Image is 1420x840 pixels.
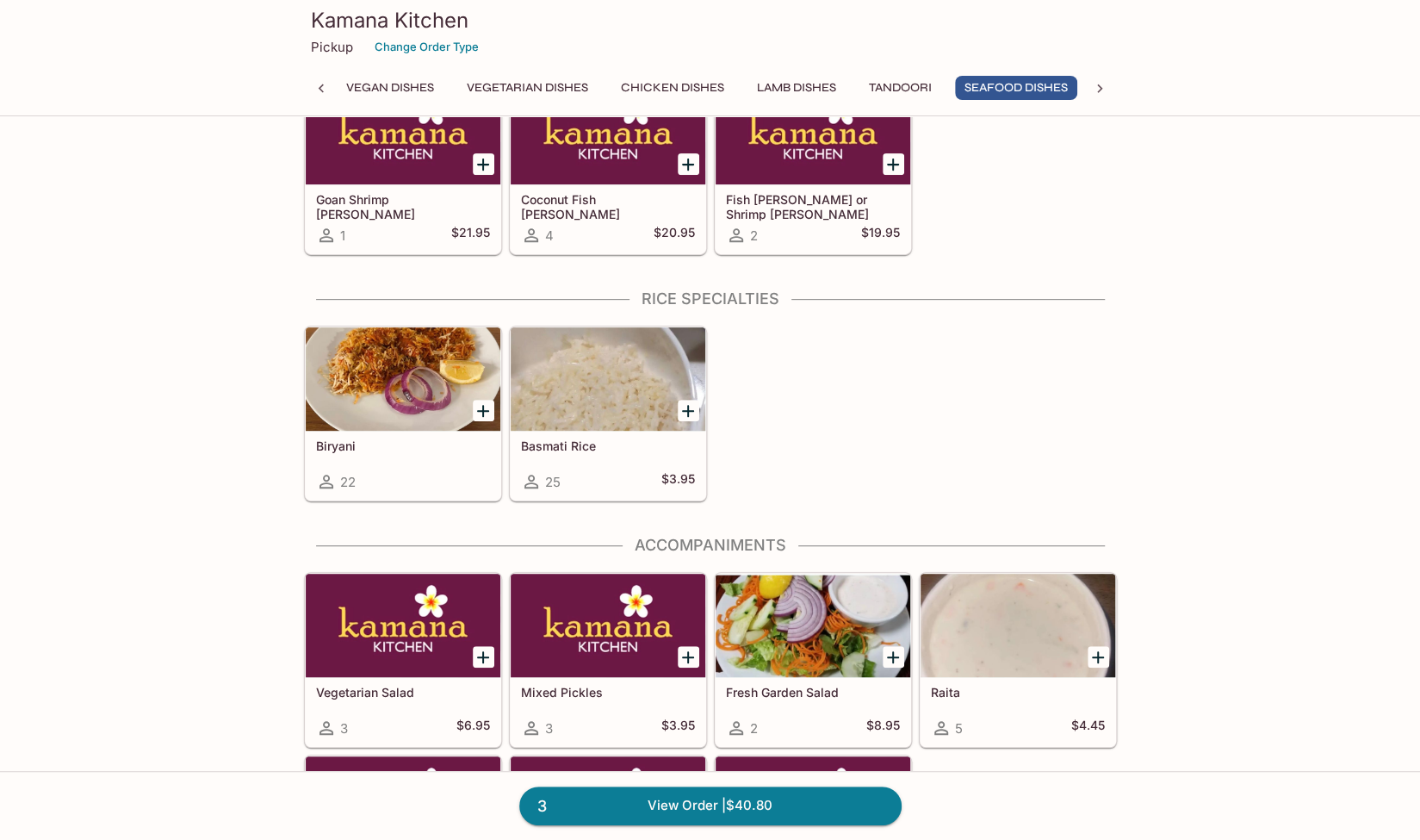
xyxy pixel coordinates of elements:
button: Add Basmati Rice [678,400,699,421]
span: 2 [750,720,758,737]
span: 4 [545,227,554,244]
button: Vegetarian Dishes [457,76,598,100]
div: Vegetarian Salad [306,574,500,677]
div: Raita [921,574,1115,677]
button: Add Raita [1088,646,1109,668]
a: Basmati Rice25$3.95 [510,327,706,501]
h5: Biryani [316,439,490,453]
a: Mixed Pickles3$3.95 [510,573,706,747]
span: 3 [527,794,557,818]
h5: Basmati Rice [521,439,695,453]
a: Vegetarian Salad3$6.95 [305,573,501,747]
h5: $3.95 [661,718,695,738]
h5: Raita [931,685,1105,700]
a: Raita5$4.45 [920,573,1116,747]
h5: $19.95 [861,225,900,246]
button: Change Order Type [367,34,487,60]
button: Add Fish Curry or Shrimp Curry [883,153,904,175]
button: Add Mixed Pickles [678,646,699,668]
div: Goan Shrimp Curry [306,81,500,184]
span: 3 [340,720,348,737]
h5: Goan Shrimp [PERSON_NAME] [316,192,490,221]
h3: Kamana Kitchen [311,7,1110,34]
a: 3View Order |$40.80 [519,787,902,824]
div: Fresh Garden Salad [716,574,910,677]
h5: $8.95 [866,718,900,738]
a: Fresh Garden Salad2$8.95 [715,573,911,747]
button: Chicken Dishes [611,76,734,100]
a: Coconut Fish [PERSON_NAME]4$20.95 [510,80,706,254]
div: Biryani [306,327,500,431]
h5: $3.95 [661,471,695,492]
div: Coconut Fish Curry [511,81,705,184]
div: Mixed Pickles [511,574,705,677]
h5: Mixed Pickles [521,685,695,700]
span: 1 [340,227,345,244]
button: Seafood Dishes [955,76,1077,100]
button: Add Goan Shrimp Curry [473,153,494,175]
h4: Accompaniments [304,536,1117,555]
p: Pickup [311,39,353,55]
span: 2 [750,227,758,244]
h5: Coconut Fish [PERSON_NAME] [521,192,695,221]
a: Biryani22 [305,327,501,501]
a: Goan Shrimp [PERSON_NAME]1$21.95 [305,80,501,254]
h5: Vegetarian Salad [316,685,490,700]
span: 25 [545,474,561,490]
h5: $4.45 [1071,718,1105,738]
span: 5 [955,720,963,737]
span: 22 [340,474,356,490]
h5: $20.95 [654,225,695,246]
button: Add Fresh Garden Salad [883,646,904,668]
div: Fish Curry or Shrimp Curry [716,81,910,184]
button: Add Biryani [473,400,494,421]
h5: Fish [PERSON_NAME] or Shrimp [PERSON_NAME] [726,192,900,221]
a: Fish [PERSON_NAME] or Shrimp [PERSON_NAME]2$19.95 [715,80,911,254]
button: Add Coconut Fish Curry [678,153,699,175]
span: 3 [545,720,553,737]
button: Tandoori [859,76,941,100]
h4: Rice Specialties [304,289,1117,308]
div: Basmati Rice [511,327,705,431]
h5: $6.95 [456,718,490,738]
button: Vegan Dishes [337,76,443,100]
h5: Fresh Garden Salad [726,685,900,700]
button: Add Vegetarian Salad [473,646,494,668]
button: Lamb Dishes [747,76,846,100]
h5: $21.95 [451,225,490,246]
